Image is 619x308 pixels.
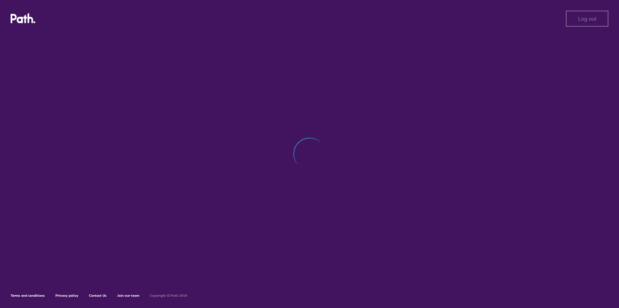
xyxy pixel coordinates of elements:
[566,11,608,27] button: Log out
[578,16,596,22] span: Log out
[150,294,187,298] h6: Copyright © Path 2018
[89,293,107,298] a: Contact Us
[55,293,78,298] a: Privacy policy
[117,293,139,298] a: Join our team
[11,293,45,298] a: Terms and conditions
